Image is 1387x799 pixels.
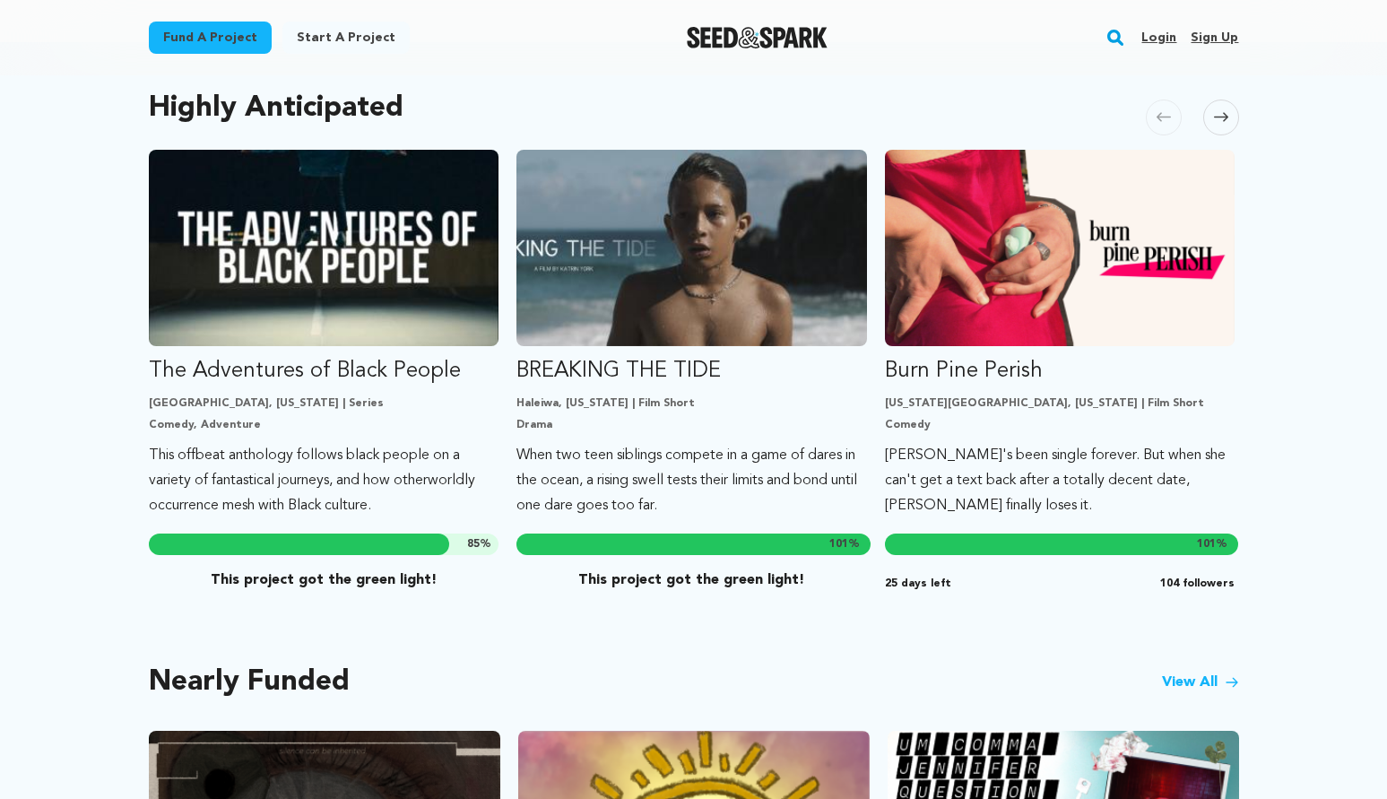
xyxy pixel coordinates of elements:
[829,539,848,550] span: 101
[282,22,410,54] a: Start a project
[149,150,499,518] a: Fund The Adventures of Black People
[885,443,1235,518] p: [PERSON_NAME]'s been single forever. But when she can't get a text back after a totally decent da...
[467,539,480,550] span: 85
[516,569,867,591] p: This project got the green light!
[687,27,828,48] a: Seed&Spark Homepage
[149,418,499,432] p: Comedy, Adventure
[1197,539,1216,550] span: 101
[516,396,867,411] p: Haleiwa, [US_STATE] | Film Short
[149,670,350,695] h2: Nearly Funded
[149,569,499,591] p: This project got the green light!
[1191,23,1238,52] a: Sign up
[1162,672,1239,693] a: View All
[149,96,403,121] h2: Highly Anticipated
[149,22,272,54] a: Fund a project
[149,396,499,411] p: [GEOGRAPHIC_DATA], [US_STATE] | Series
[885,150,1235,518] a: Fund Burn Pine Perish
[149,357,499,386] p: The Adventures of Black People
[885,396,1235,411] p: [US_STATE][GEOGRAPHIC_DATA], [US_STATE] | Film Short
[885,357,1235,386] p: Burn Pine Perish
[149,443,499,518] p: This offbeat anthology follows black people on a variety of fantastical journeys, and how otherwo...
[516,418,867,432] p: Drama
[516,357,867,386] p: BREAKING THE TIDE
[516,150,867,518] a: Fund BREAKING THE TIDE
[1141,23,1176,52] a: Login
[829,537,860,551] span: %
[516,443,867,518] p: When two teen siblings compete in a game of dares in the ocean, a rising swell tests their limits...
[885,577,951,591] span: 25 days left
[687,27,828,48] img: Seed&Spark Logo Dark Mode
[885,418,1235,432] p: Comedy
[1197,537,1227,551] span: %
[467,537,491,551] span: %
[1160,577,1235,591] span: 104 followers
